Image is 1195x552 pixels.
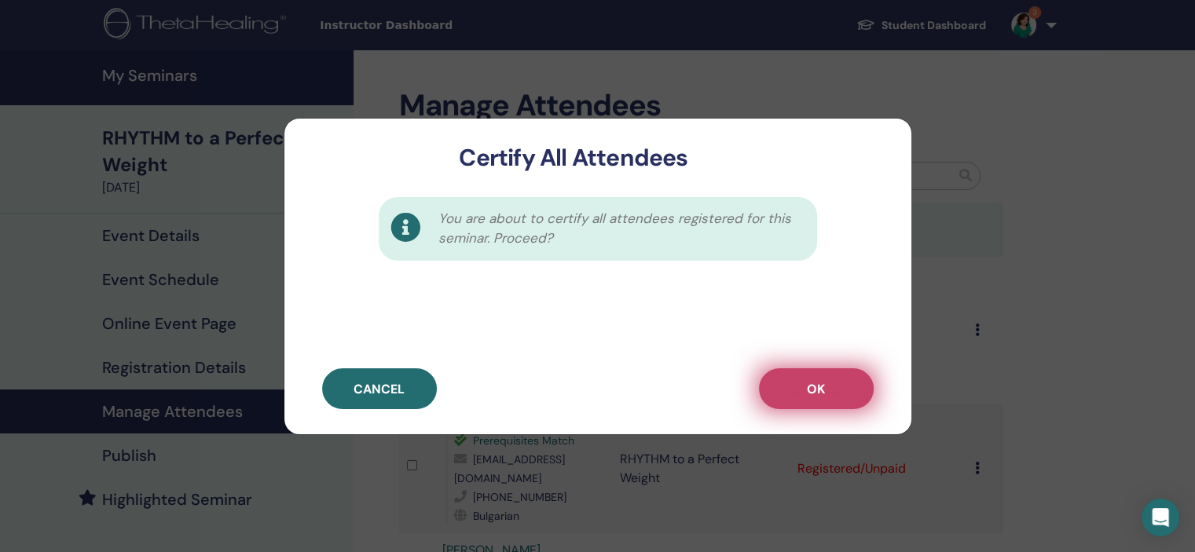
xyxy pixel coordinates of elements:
[759,368,874,409] button: OK
[1142,499,1179,536] div: Open Intercom Messenger
[354,381,405,397] span: Cancel
[807,381,825,397] span: OK
[438,209,800,249] span: You are about to certify all attendees registered for this seminar. Proceed?
[310,144,838,172] h3: Certify All Attendees
[322,368,437,409] button: Cancel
